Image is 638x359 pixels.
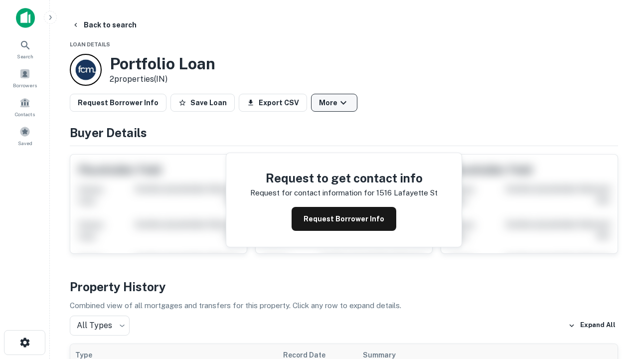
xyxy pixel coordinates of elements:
h4: Request to get contact info [250,169,438,187]
a: Search [3,35,47,62]
a: Contacts [3,93,47,120]
h4: Buyer Details [70,124,618,142]
span: Borrowers [13,81,37,89]
button: Save Loan [170,94,235,112]
a: Borrowers [3,64,47,91]
iframe: Chat Widget [588,279,638,327]
button: Request Borrower Info [70,94,166,112]
img: capitalize-icon.png [16,8,35,28]
button: Export CSV [239,94,307,112]
span: Search [17,52,33,60]
p: 1516 lafayette st [376,187,438,199]
a: Saved [3,122,47,149]
button: Back to search [68,16,141,34]
h4: Property History [70,278,618,296]
span: Saved [18,139,32,147]
div: All Types [70,316,130,336]
h3: Portfolio Loan [110,54,215,73]
button: Request Borrower Info [292,207,396,231]
button: More [311,94,357,112]
span: Loan Details [70,41,110,47]
p: Request for contact information for [250,187,374,199]
p: 2 properties (IN) [110,73,215,85]
span: Contacts [15,110,35,118]
p: Combined view of all mortgages and transfers for this property. Click any row to expand details. [70,300,618,312]
button: Expand All [566,318,618,333]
